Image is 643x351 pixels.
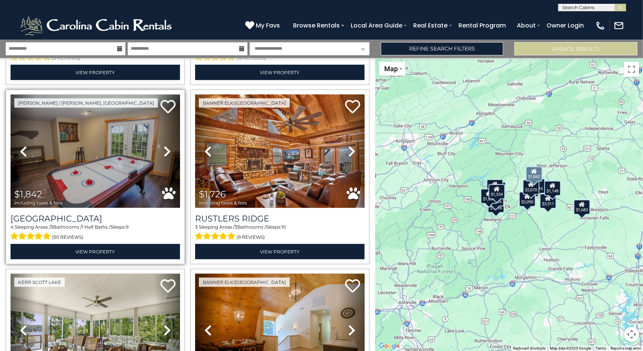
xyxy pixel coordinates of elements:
[574,200,590,215] div: $1,683
[11,224,14,230] span: 4
[195,224,365,242] div: Sleeping Areas / Bathrooms / Sleeps:
[384,65,398,73] span: Map
[540,194,556,209] div: $3,311
[347,19,406,32] a: Local Area Guide
[381,42,504,55] a: Refine Search Filters
[237,232,265,242] span: (9 reviews)
[345,278,360,295] a: Add to favorites
[481,189,497,204] div: $1,655
[195,65,365,80] a: View Property
[595,20,606,31] img: phone-regular-white.png
[195,214,365,224] a: Rustlers Ridge
[14,98,158,108] a: [PERSON_NAME] / [PERSON_NAME], [GEOGRAPHIC_DATA]
[487,179,504,194] div: $1,955
[11,95,180,208] img: thumbnail_163277717.jpeg
[377,341,402,351] img: Google
[455,19,510,32] a: Rental Program
[11,65,180,80] a: View Property
[523,180,539,195] div: $2,070
[513,19,539,32] a: About
[82,224,110,230] span: 1 Half Baths /
[245,21,282,31] a: My Favs
[199,200,247,205] span: including taxes & fees
[11,214,180,224] a: [GEOGRAPHIC_DATA]
[379,62,405,76] button: Change map style
[281,224,286,230] span: 10
[19,14,175,37] img: White-1-2.png
[199,189,226,200] span: $1,726
[289,19,344,32] a: Browse Rentals
[14,189,42,200] span: $1,842
[160,278,176,295] a: Add to favorites
[14,278,65,287] a: Kerr Scott Lake
[614,20,624,31] img: mail-regular-white.png
[195,224,198,230] span: 3
[550,346,591,350] span: Map data ©2025 Google
[14,200,63,205] span: including taxes & fees
[52,232,84,242] span: (50 reviews)
[409,19,451,32] a: Real Estate
[345,99,360,115] a: Add to favorites
[11,214,180,224] h3: Bald Mountain Lodge
[11,224,180,242] div: Sleeping Areas / Bathrooms / Sleeps:
[195,95,365,208] img: thumbnail_165438954.jpeg
[235,224,237,230] span: 3
[624,62,639,77] button: Toggle fullscreen view
[195,244,365,259] a: View Property
[596,346,606,350] a: Terms (opens in new tab)
[489,184,505,199] div: $1,334
[513,346,545,351] button: Keyboard shortcuts
[256,21,280,30] span: My Favs
[50,224,53,230] span: 3
[544,181,561,196] div: $1,148
[624,327,639,342] button: Map camera controls
[515,42,637,55] button: Update Results
[199,98,290,108] a: Banner Elk/[GEOGRAPHIC_DATA]
[611,346,641,350] a: Report a map error
[526,166,542,182] div: $1,842
[519,192,536,207] div: $2,090
[543,19,588,32] a: Owner Login
[11,244,180,259] a: View Property
[126,224,128,230] span: 9
[199,278,290,287] a: Banner Elk/[GEOGRAPHIC_DATA]
[377,341,402,351] a: Open this area in Google Maps (opens a new window)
